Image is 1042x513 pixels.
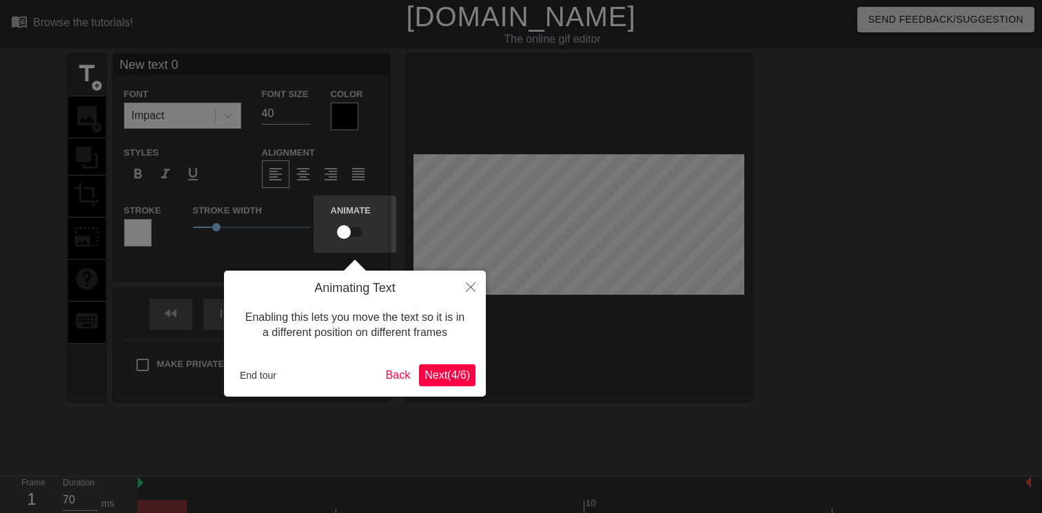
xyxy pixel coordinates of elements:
button: Back [380,364,416,386]
button: End tour [234,365,282,386]
h4: Animating Text [234,281,476,296]
button: Close [456,271,486,302]
div: Enabling this lets you move the text so it is in a different position on different frames [234,296,476,355]
span: Next ( 4 / 6 ) [425,369,470,381]
button: Next [419,364,476,386]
